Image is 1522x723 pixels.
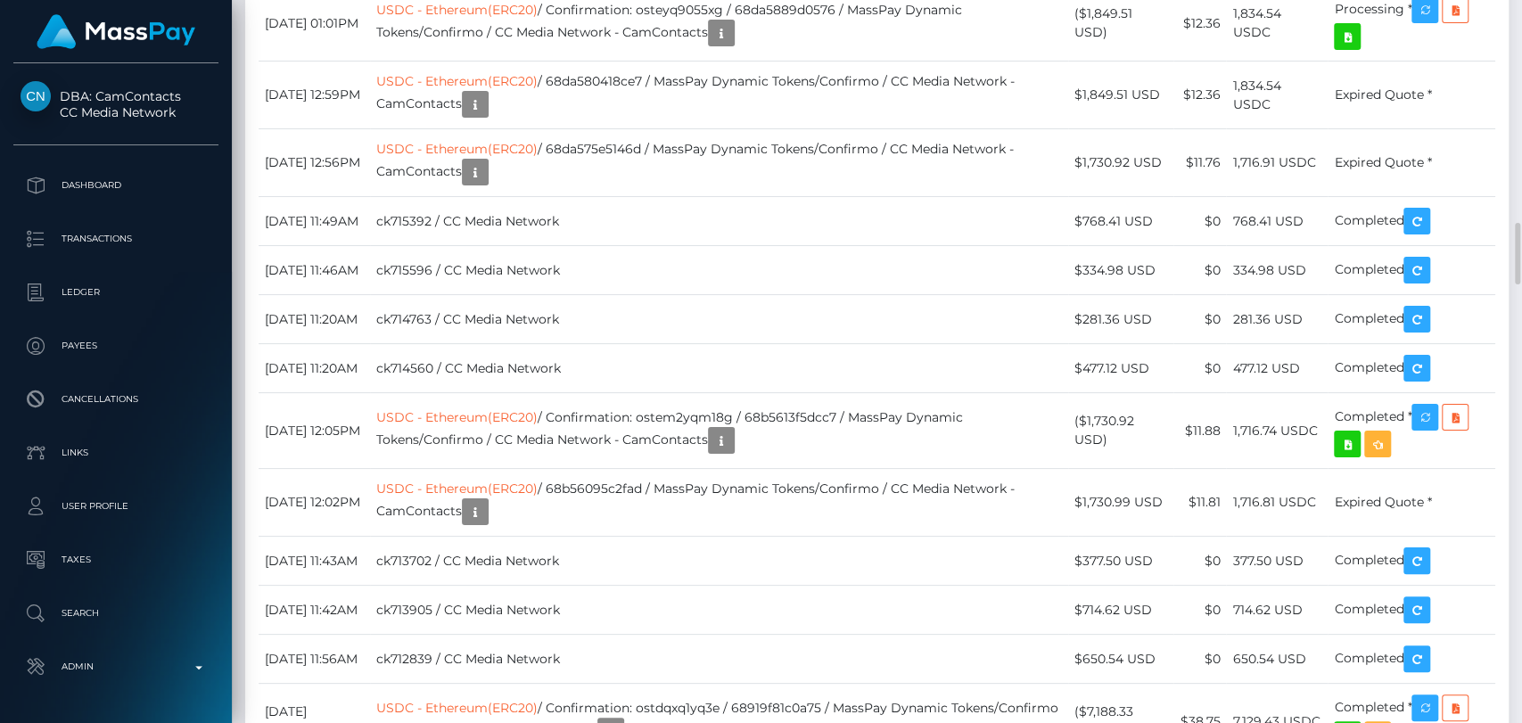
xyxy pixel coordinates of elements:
p: Dashboard [21,172,211,199]
img: MassPay Logo [37,14,195,49]
p: Payees [21,333,211,359]
p: Admin [21,653,211,680]
p: Ledger [21,279,211,306]
p: Cancellations [21,386,211,413]
img: CC Media Network [21,81,51,111]
p: Transactions [21,226,211,252]
p: Taxes [21,546,211,573]
p: Links [21,440,211,466]
span: DBA: CamContacts CC Media Network [13,88,218,120]
p: Search [21,600,211,627]
p: User Profile [21,493,211,520]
